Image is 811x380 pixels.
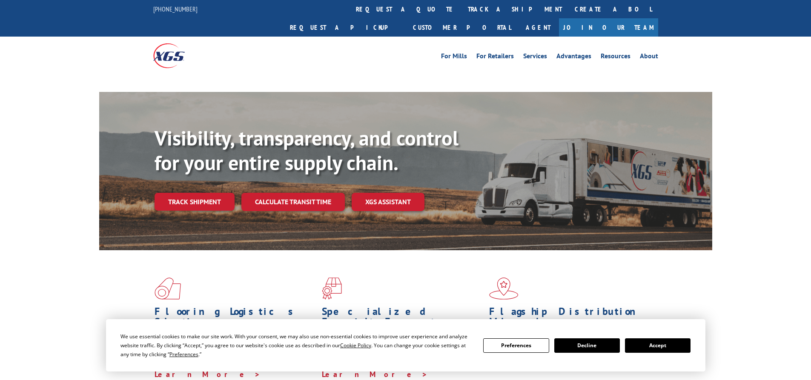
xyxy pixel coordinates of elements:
[441,53,467,62] a: For Mills
[155,125,459,176] b: Visibility, transparency, and control for your entire supply chain.
[489,277,519,300] img: xgs-icon-flagship-distribution-model-red
[340,342,371,349] span: Cookie Policy
[601,53,630,62] a: Resources
[155,306,315,331] h1: Flooring Logistics Solutions
[554,338,620,353] button: Decline
[483,338,549,353] button: Preferences
[322,277,342,300] img: xgs-icon-focused-on-flooring-red
[489,306,650,331] h1: Flagship Distribution Model
[556,53,591,62] a: Advantages
[322,306,483,331] h1: Specialized Freight Experts
[407,18,517,37] a: Customer Portal
[625,338,691,353] button: Accept
[106,319,705,371] div: Cookie Consent Prompt
[476,53,514,62] a: For Retailers
[155,193,235,211] a: Track shipment
[155,277,181,300] img: xgs-icon-total-supply-chain-intelligence-red
[559,18,658,37] a: Join Our Team
[155,369,261,379] a: Learn More >
[120,332,473,359] div: We use essential cookies to make our site work. With your consent, we may also use non-essential ...
[169,351,198,358] span: Preferences
[640,53,658,62] a: About
[284,18,407,37] a: Request a pickup
[241,193,345,211] a: Calculate transit time
[352,193,424,211] a: XGS ASSISTANT
[517,18,559,37] a: Agent
[322,369,428,379] a: Learn More >
[153,5,198,13] a: [PHONE_NUMBER]
[523,53,547,62] a: Services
